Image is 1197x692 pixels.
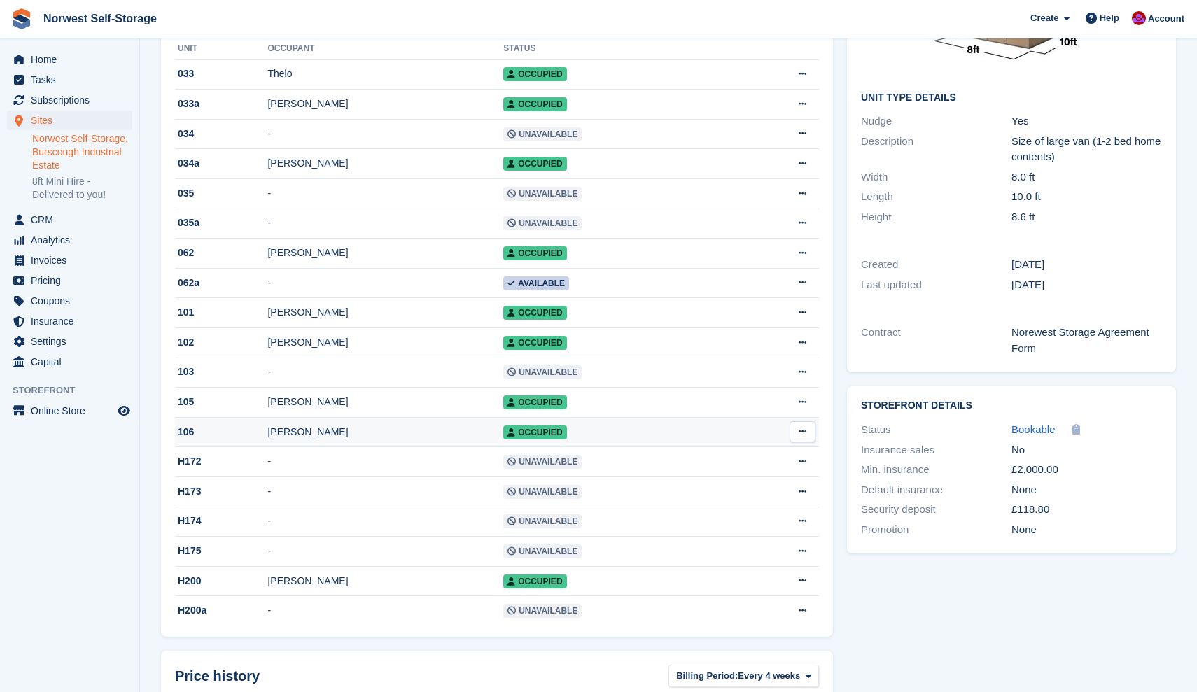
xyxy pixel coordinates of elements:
[267,179,503,209] td: -
[175,514,267,528] div: H174
[503,97,566,111] span: Occupied
[861,462,1011,478] div: Min. insurance
[175,186,267,201] div: 035
[861,400,1162,411] h2: Storefront Details
[31,291,115,311] span: Coupons
[7,230,132,250] a: menu
[1011,113,1162,129] div: Yes
[503,365,582,379] span: Unavailable
[31,111,115,130] span: Sites
[267,268,503,298] td: -
[7,90,132,110] a: menu
[32,175,132,202] a: 8ft Mini Hire - Delivered to you!
[1011,209,1162,225] div: 8.6 ft
[175,38,267,60] th: Unit
[1011,169,1162,185] div: 8.0 ft
[503,276,569,290] span: Available
[267,97,503,111] div: [PERSON_NAME]
[267,507,503,537] td: -
[13,383,139,397] span: Storefront
[267,358,503,388] td: -
[7,401,132,421] a: menu
[31,230,115,250] span: Analytics
[267,209,503,239] td: -
[1011,502,1162,518] div: £118.80
[503,306,566,320] span: Occupied
[175,97,267,111] div: 033a
[175,127,267,141] div: 034
[267,574,503,588] div: [PERSON_NAME]
[861,134,1011,165] div: Description
[267,335,503,350] div: [PERSON_NAME]
[175,276,267,290] div: 062a
[267,447,503,477] td: -
[861,482,1011,498] div: Default insurance
[175,305,267,320] div: 101
[175,246,267,260] div: 062
[7,111,132,130] a: menu
[31,210,115,230] span: CRM
[861,422,1011,438] div: Status
[861,277,1011,293] div: Last updated
[1100,11,1119,25] span: Help
[267,119,503,149] td: -
[503,157,566,171] span: Occupied
[503,485,582,499] span: Unavailable
[1132,11,1146,25] img: Daniel Grensinger
[267,38,503,60] th: Occupant
[503,127,582,141] span: Unavailable
[1011,462,1162,478] div: £2,000.00
[503,455,582,469] span: Unavailable
[7,271,132,290] a: menu
[1011,422,1056,438] a: Bookable
[175,425,267,439] div: 106
[676,669,738,683] span: Billing Period:
[31,332,115,351] span: Settings
[32,132,132,172] a: Norwest Self-Storage, Burscough Industrial Estate
[31,50,115,69] span: Home
[668,665,819,688] button: Billing Period: Every 4 weeks
[1011,522,1162,538] div: None
[267,537,503,567] td: -
[503,604,582,618] span: Unavailable
[503,38,733,60] th: Status
[861,502,1011,518] div: Security deposit
[267,305,503,320] div: [PERSON_NAME]
[175,544,267,558] div: H175
[7,311,132,331] a: menu
[31,70,115,90] span: Tasks
[31,311,115,331] span: Insurance
[503,395,566,409] span: Occupied
[7,352,132,372] a: menu
[503,544,582,558] span: Unavailable
[861,189,1011,205] div: Length
[861,257,1011,273] div: Created
[175,395,267,409] div: 105
[861,92,1162,104] h2: Unit Type details
[115,402,132,419] a: Preview store
[861,169,1011,185] div: Width
[38,7,162,30] a: Norwest Self-Storage
[175,365,267,379] div: 103
[861,522,1011,538] div: Promotion
[1011,134,1162,165] div: Size of large van (1-2 bed home contents)
[7,250,132,270] a: menu
[175,66,267,81] div: 033
[175,484,267,499] div: H173
[503,574,566,588] span: Occupied
[503,246,566,260] span: Occupied
[31,401,115,421] span: Online Store
[861,325,1011,356] div: Contract
[7,70,132,90] a: menu
[31,90,115,110] span: Subscriptions
[267,425,503,439] div: [PERSON_NAME]
[267,156,503,171] div: [PERSON_NAME]
[503,187,582,201] span: Unavailable
[7,332,132,351] a: menu
[31,271,115,290] span: Pricing
[175,216,267,230] div: 035a
[1011,325,1162,356] div: Norewest Storage Agreement Form
[31,352,115,372] span: Capital
[267,66,503,81] div: Thelo
[175,665,260,686] span: Price history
